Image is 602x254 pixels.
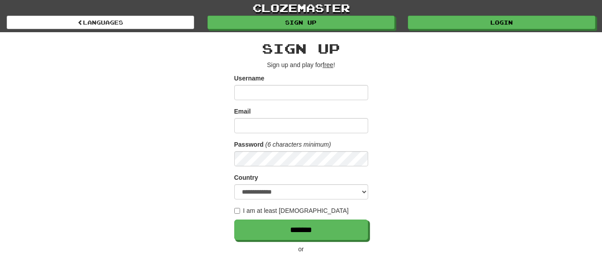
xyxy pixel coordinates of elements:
[323,61,333,68] u: free
[234,245,368,254] p: or
[266,141,331,148] em: (6 characters minimum)
[234,60,368,69] p: Sign up and play for !
[234,74,265,83] label: Username
[234,107,251,116] label: Email
[234,41,368,56] h2: Sign up
[208,16,395,29] a: Sign up
[234,173,258,182] label: Country
[408,16,595,29] a: Login
[234,208,240,214] input: I am at least [DEMOGRAPHIC_DATA]
[234,140,264,149] label: Password
[7,16,194,29] a: Languages
[234,206,349,215] label: I am at least [DEMOGRAPHIC_DATA]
